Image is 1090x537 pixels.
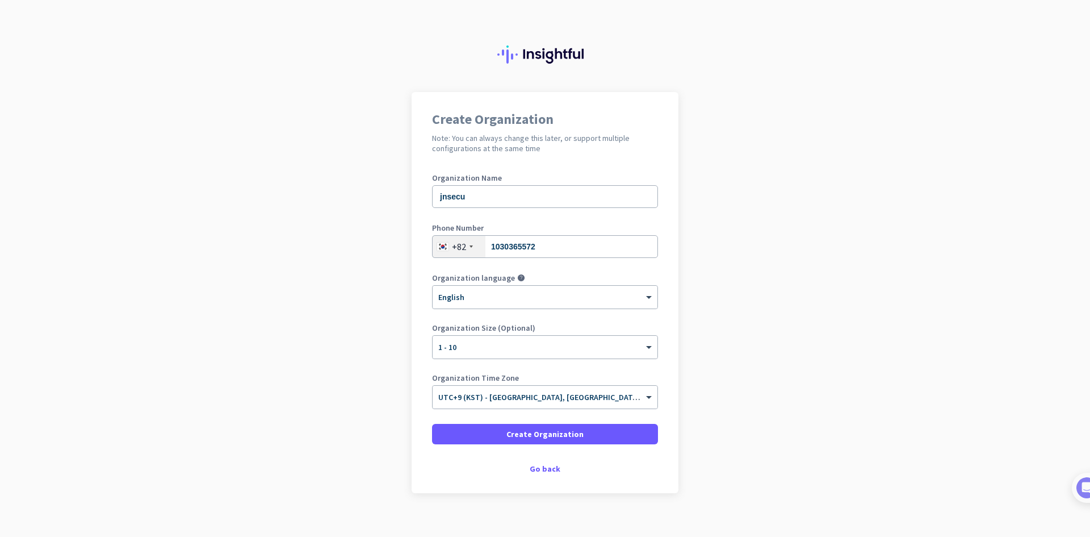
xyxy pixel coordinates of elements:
label: Organization Name [432,174,658,182]
label: Organization language [432,274,515,282]
label: Organization Time Zone [432,374,658,382]
label: Phone Number [432,224,658,232]
label: Organization Size (Optional) [432,324,658,332]
h1: Create Organization [432,113,658,126]
input: 2-212-3456 [432,235,658,258]
i: help [517,274,525,282]
div: +82 [452,241,466,252]
div: Go back [432,465,658,473]
button: Create Organization [432,424,658,444]
img: Insightful [497,45,593,64]
h2: Note: You can always change this later, or support multiple configurations at the same time [432,133,658,153]
span: Create Organization [506,428,584,440]
input: What is the name of your organization? [432,185,658,208]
